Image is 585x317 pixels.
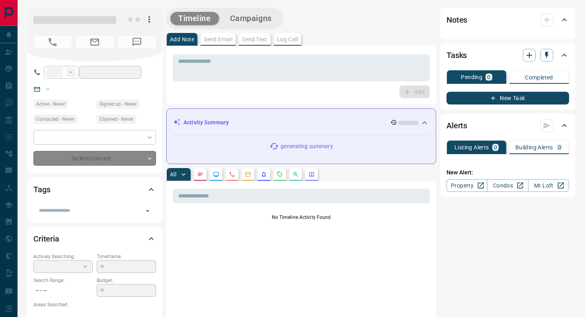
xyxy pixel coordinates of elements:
div: Do Not Contact [33,151,156,166]
h2: Criteria [33,232,59,245]
p: Search Range: [33,277,93,284]
div: Criteria [33,229,156,248]
span: No Number [33,36,72,48]
svg: Agent Actions [308,171,315,178]
span: Active - Never [36,100,65,108]
svg: Emails [245,171,251,178]
p: Timeframe: [97,253,156,260]
div: Alerts [447,116,569,135]
a: Condos [487,179,528,192]
span: Signed up - Never [99,100,137,108]
p: New Alert: [447,168,569,177]
p: All [170,172,176,177]
p: Actively Searching: [33,253,93,260]
p: Listing Alerts [454,145,489,150]
p: Add Note [170,37,194,42]
p: Areas Searched: [33,301,156,308]
p: -- - -- [33,284,93,297]
p: No Timeline Activity Found [173,214,430,221]
p: Building Alerts [515,145,553,150]
svg: Calls [229,171,235,178]
button: New Task [447,92,569,104]
p: 0 [487,74,490,80]
svg: Opportunities [292,171,299,178]
p: 0 [558,145,561,150]
span: No Email [76,36,114,48]
button: Timeline [170,12,219,25]
div: Tasks [447,46,569,65]
a: Mr.Loft [528,179,569,192]
svg: Lead Browsing Activity [213,171,219,178]
h2: Tasks [447,49,467,62]
p: 0 [494,145,497,150]
p: Completed [525,75,553,80]
button: Campaigns [222,12,280,25]
p: Budget: [97,277,156,284]
h2: Notes [447,14,467,26]
svg: Notes [197,171,203,178]
span: Contacted - Never [36,115,74,123]
p: generating summary [281,142,333,151]
a: Property [447,179,487,192]
a: -- [46,86,49,92]
div: Notes [447,10,569,29]
button: Open [142,205,153,216]
h2: Tags [33,183,50,196]
span: No Number [118,36,156,48]
p: Activity Summary [183,118,229,127]
div: Tags [33,180,156,199]
svg: Listing Alerts [261,171,267,178]
svg: Requests [277,171,283,178]
span: Claimed - Never [99,115,133,123]
div: Activity Summary [173,115,429,130]
h2: Alerts [447,119,467,132]
p: Pending [461,74,482,80]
